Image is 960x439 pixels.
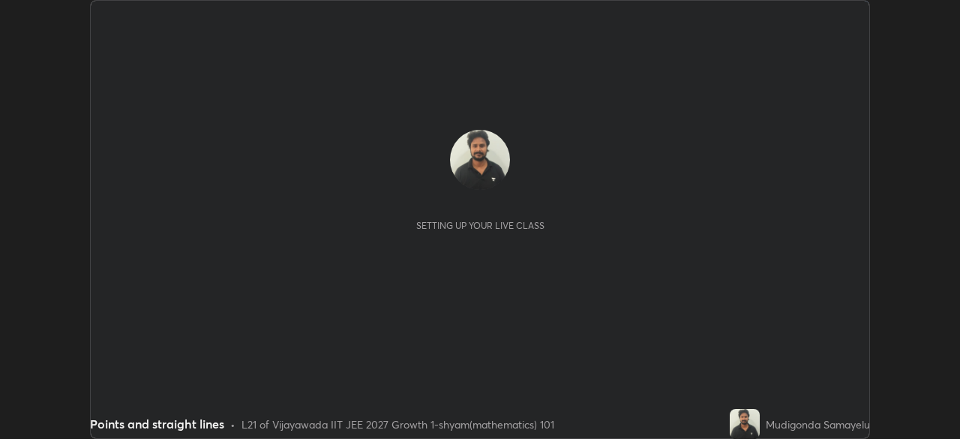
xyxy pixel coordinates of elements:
div: Setting up your live class [416,220,544,231]
div: Points and straight lines [90,415,224,433]
div: • [230,416,235,432]
div: L21 of Vijayawada IIT JEE 2027 Growth 1-shyam(mathematics) 101 [241,416,554,432]
img: e8930cabdb4e44c3a8eb904a1a69e20a.jpg [730,409,760,439]
img: e8930cabdb4e44c3a8eb904a1a69e20a.jpg [450,130,510,190]
div: Mudigonda Samayelu [766,416,870,432]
